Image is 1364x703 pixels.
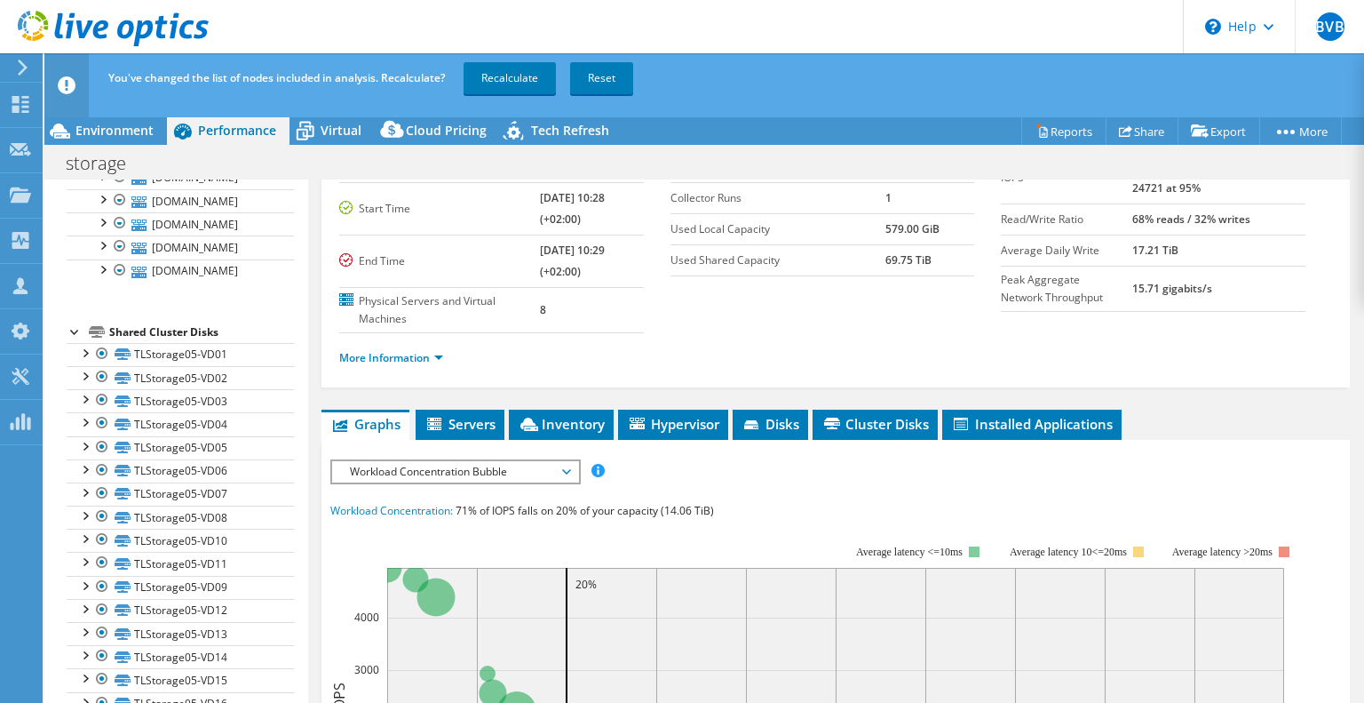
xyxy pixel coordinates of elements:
span: Environment [75,122,154,139]
a: TLStorage05-VD02 [67,366,294,389]
a: TLStorage05-VD11 [67,552,294,575]
a: Reset [570,62,633,94]
span: Workload Concentration: [330,503,453,518]
a: TLStorage05-VD06 [67,459,294,483]
a: TLStorage05-VD10 [67,529,294,552]
a: [DOMAIN_NAME] [67,212,294,236]
label: End Time [339,252,540,270]
a: TLStorage05-VD03 [67,389,294,412]
a: [DOMAIN_NAME] [67,260,294,283]
span: Cluster Disks [821,415,929,433]
b: [DATE] 10:28 (+02:00) [540,190,605,227]
h1: storage [58,154,154,173]
a: [DOMAIN_NAME] [67,236,294,259]
span: Installed Applications [951,415,1113,433]
a: TLStorage05-VD08 [67,506,294,529]
a: Share [1106,117,1178,145]
span: Cloud Pricing [406,122,487,139]
a: TLStorage05-VD15 [67,668,294,691]
a: More [1259,117,1342,145]
label: Read/Write Ratio [1001,211,1132,228]
text: 20% [575,577,597,592]
span: Workload Concentration Bubble [341,461,569,483]
b: 15.71 gigabits/s [1132,281,1212,296]
span: Virtual [321,122,361,139]
a: TLStorage05-VD04 [67,412,294,435]
span: You've changed the list of nodes included in analysis. Recalculate? [108,70,445,85]
a: [DOMAIN_NAME] [67,189,294,212]
b: 68% reads / 32% writes [1132,212,1250,227]
b: 1 [885,190,892,205]
span: Hypervisor [627,415,719,433]
a: TLStorage05-VD12 [67,599,294,622]
label: Collector Runs [670,189,886,207]
span: Inventory [518,415,605,433]
span: BVB [1316,12,1344,41]
a: TLStorage05-VD01 [67,343,294,366]
svg: \n [1205,19,1221,35]
label: Physical Servers and Virtual Machines [339,292,540,328]
label: Peak Aggregate Network Throughput [1001,271,1132,307]
b: 58052 at [GEOGRAPHIC_DATA], 24721 at 95% [1132,159,1291,196]
span: 71% of IOPS falls on 20% of your capacity (14.06 TiB) [456,503,714,518]
div: Shared Cluster Disks [109,322,294,343]
span: Servers [424,415,496,433]
span: Disks [741,415,799,433]
tspan: Average latency 10<=20ms [1010,546,1127,558]
b: 17.21 TiB [1132,243,1178,258]
a: Export [1178,117,1260,145]
a: Recalculate [464,62,556,94]
b: 579.00 GiB [885,221,940,236]
a: TLStorage05-VD05 [67,436,294,459]
span: Performance [198,122,276,139]
a: TLStorage05-VD09 [67,576,294,599]
b: [DATE] 10:29 (+02:00) [540,243,605,279]
b: 8 [540,302,546,317]
a: TLStorage05-VD13 [67,622,294,645]
label: Used Shared Capacity [670,252,886,269]
label: Average Daily Write [1001,242,1132,260]
text: 4000 [354,610,379,625]
b: 69.75 TiB [885,252,932,268]
label: Start Time [339,200,540,218]
tspan: Average latency <=10ms [856,546,963,558]
a: More Information [339,350,443,365]
label: Used Local Capacity [670,220,886,238]
span: Graphs [330,415,400,433]
a: TLStorage05-VD14 [67,645,294,668]
span: Tech Refresh [531,122,609,139]
text: 3000 [354,662,379,677]
a: TLStorage05-VD07 [67,483,294,506]
text: Average latency >20ms [1172,546,1273,558]
a: Reports [1021,117,1106,145]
